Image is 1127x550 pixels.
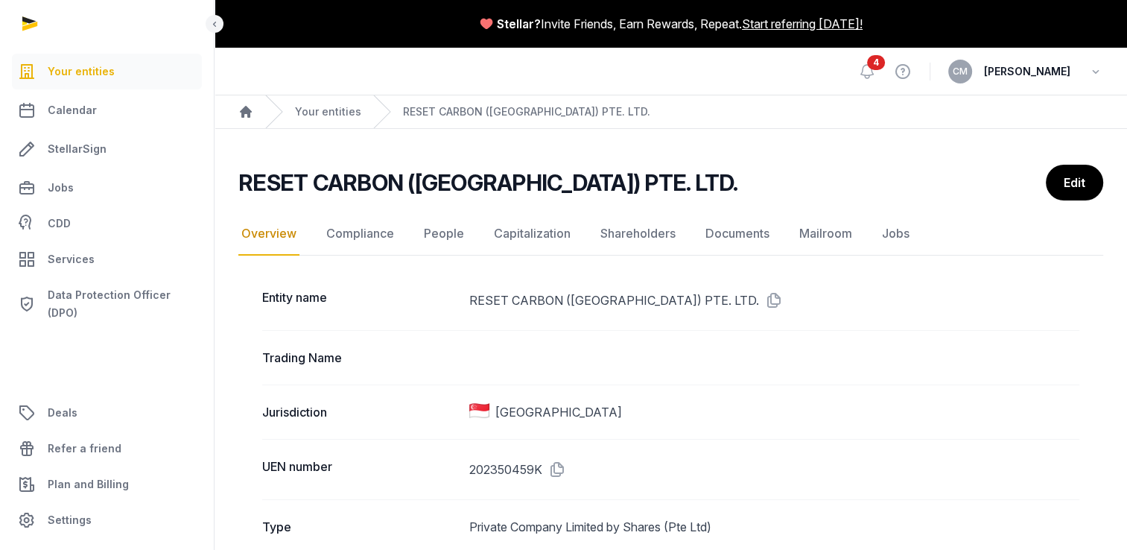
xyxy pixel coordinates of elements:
dt: UEN number [262,458,457,481]
dd: RESET CARBON ([GEOGRAPHIC_DATA]) PTE. LTD. [469,288,1079,312]
dt: Entity name [262,288,457,312]
a: Jobs [12,170,202,206]
a: Documents [702,212,772,256]
a: Mailroom [796,212,855,256]
a: Capitalization [491,212,574,256]
span: Plan and Billing [48,475,129,493]
a: Jobs [879,212,912,256]
a: StellarSign [12,131,202,167]
span: 4 [867,55,885,70]
dd: Private Company Limited by Shares (Pte Ltd) [469,518,1079,536]
span: Refer a friend [48,440,121,458]
dd: 202350459K [469,458,1079,481]
a: Shareholders [597,212,679,256]
a: People [421,212,467,256]
dt: Trading Name [262,349,457,367]
button: CM [948,60,972,83]
a: Services [12,241,202,277]
span: Calendar [48,101,97,119]
span: Services [48,250,95,268]
span: Jobs [48,179,74,197]
a: Your entities [295,104,361,119]
a: Start referring [DATE]! [742,15,863,33]
span: CDD [48,215,71,233]
a: Calendar [12,92,202,128]
h2: RESET CARBON ([GEOGRAPHIC_DATA]) PTE. LTD. [238,169,738,196]
span: CM [953,67,968,76]
span: Stellar? [497,15,541,33]
a: Refer a friend [12,431,202,467]
nav: Breadcrumb [215,95,1127,129]
span: [GEOGRAPHIC_DATA] [495,403,622,421]
span: StellarSign [48,140,107,158]
span: Your entities [48,63,115,80]
nav: Tabs [238,212,1103,256]
span: Data Protection Officer (DPO) [48,286,196,322]
span: Settings [48,511,92,529]
a: Overview [238,212,299,256]
a: Data Protection Officer (DPO) [12,280,202,328]
a: Your entities [12,54,202,89]
span: [PERSON_NAME] [984,63,1070,80]
a: Deals [12,395,202,431]
a: Plan and Billing [12,467,202,502]
a: Edit [1046,165,1103,200]
a: RESET CARBON ([GEOGRAPHIC_DATA]) PTE. LTD. [403,104,650,119]
iframe: Chat Widget [1053,478,1127,550]
a: Compliance [323,212,397,256]
dt: Type [262,518,457,536]
a: CDD [12,209,202,238]
span: Deals [48,404,77,422]
dt: Jurisdiction [262,403,457,421]
a: Settings [12,502,202,538]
